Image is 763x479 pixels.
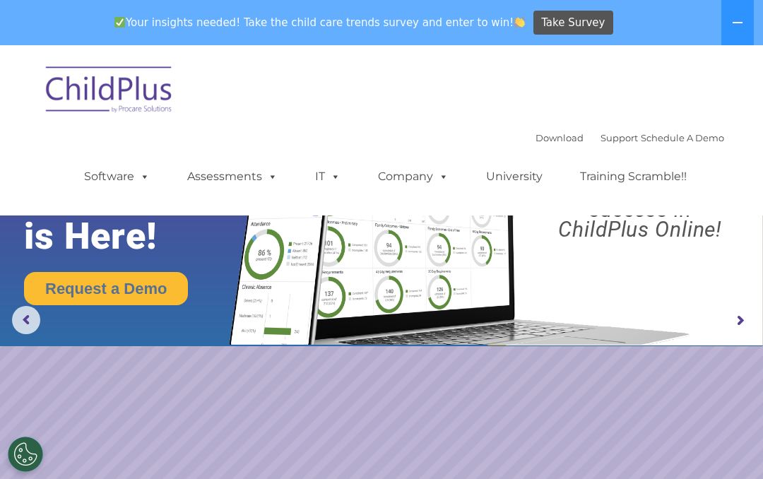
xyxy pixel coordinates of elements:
span: Your insights needed! Take the child care trends survey and enter to win! [108,9,531,37]
font: | [536,132,724,143]
img: ✅ [114,17,125,28]
a: Take Survey [533,11,613,35]
a: Training Scramble!! [566,162,701,191]
a: University [472,162,557,191]
a: Support [601,132,638,143]
a: IT [301,162,355,191]
rs-layer: Boost your productivity and streamline your success in ChildPlus Online! [527,141,754,239]
a: Software [70,162,164,191]
button: Cookies Settings [8,437,43,472]
img: ChildPlus by Procare Solutions [39,57,180,127]
a: Company [364,162,463,191]
a: Assessments [173,162,292,191]
span: Take Survey [541,11,605,35]
a: Request a Demo [24,272,188,305]
a: Schedule A Demo [641,132,724,143]
rs-layer: The Future of ChildPlus is Here! [24,132,268,257]
a: Download [536,132,584,143]
img: 👏 [514,17,525,28]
